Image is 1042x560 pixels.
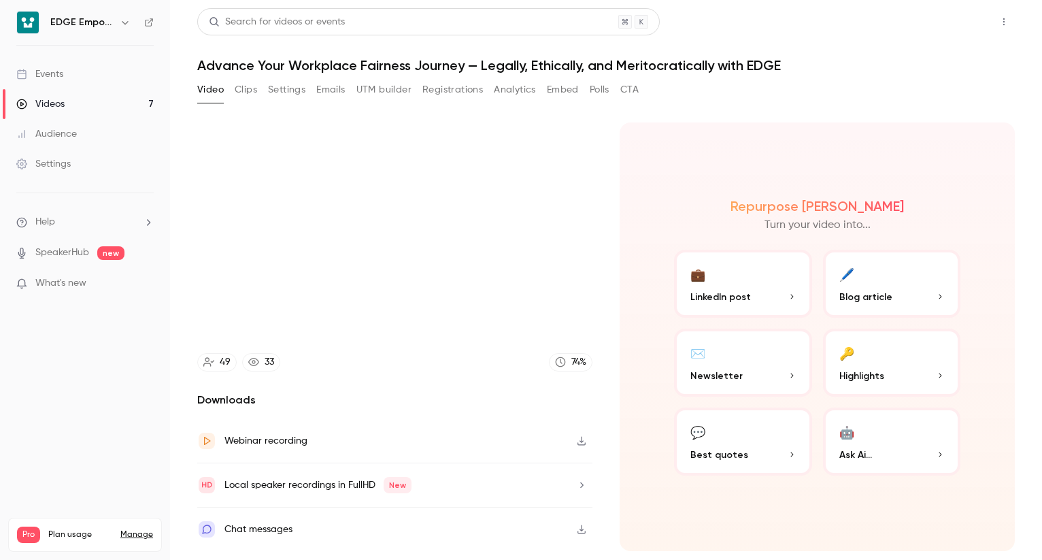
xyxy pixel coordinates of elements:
p: Turn your video into... [764,217,871,233]
button: Top Bar Actions [993,11,1015,33]
button: ✉️Newsletter [674,329,812,397]
button: 💼LinkedIn post [674,250,812,318]
div: 🖊️ [839,263,854,284]
button: 🔑Highlights [823,329,961,397]
button: Clips [235,79,257,101]
span: Newsletter [690,369,743,383]
button: 💬Best quotes [674,408,812,476]
button: Video [197,79,224,101]
span: Blog article [839,290,892,304]
div: 49 [220,355,231,369]
button: CTA [620,79,639,101]
span: Highlights [839,369,884,383]
span: new [97,246,124,260]
h2: Downloads [197,392,592,408]
div: v 4.0.25 [38,22,67,33]
div: Webinar recording [224,433,307,449]
img: tab_domain_overview_orange.svg [37,79,48,90]
a: 74% [549,353,592,372]
div: Events [16,67,63,81]
a: SpeakerHub [35,246,89,260]
div: Settings [16,157,71,171]
button: 🖊️Blog article [823,250,961,318]
span: What's new [35,276,86,291]
div: Chat messages [224,521,292,538]
h2: Repurpose [PERSON_NAME] [730,198,904,214]
div: Domain: [DOMAIN_NAME] [35,35,150,46]
div: 💬 [690,421,705,442]
div: Search for videos or events [209,15,345,29]
div: Videos [16,97,65,111]
h6: EDGE Empower [50,16,114,29]
span: Ask Ai... [839,448,872,462]
button: Analytics [494,79,536,101]
button: Registrations [422,79,483,101]
h1: Advance Your Workplace Fairness Journey — Legally, Ethically, and Meritocratically with EDGE [197,57,1015,73]
button: Polls [590,79,609,101]
div: 🤖 [839,421,854,442]
img: website_grey.svg [22,35,33,46]
div: 74 % [571,355,586,369]
span: New [384,477,411,493]
span: Pro [17,527,40,543]
span: LinkedIn post [690,290,751,304]
span: Best quotes [690,448,748,462]
div: Keywords by Traffic [150,80,229,89]
button: UTM builder [356,79,411,101]
div: Audience [16,127,77,141]
div: 🔑 [839,342,854,363]
img: logo_orange.svg [22,22,33,33]
img: EDGE Empower [17,12,39,33]
button: Embed [547,79,579,101]
a: Manage [120,529,153,540]
div: Local speaker recordings in FullHD [224,477,411,493]
div: 33 [265,355,274,369]
img: tab_keywords_by_traffic_grey.svg [135,79,146,90]
li: help-dropdown-opener [16,215,154,229]
button: Settings [268,79,305,101]
a: 49 [197,353,237,372]
button: 🤖Ask Ai... [823,408,961,476]
div: 💼 [690,263,705,284]
div: ✉️ [690,342,705,363]
button: Emails [316,79,345,101]
span: Plan usage [48,529,112,540]
button: Share [928,8,982,35]
div: Domain Overview [52,80,122,89]
a: 33 [242,353,280,372]
span: Help [35,215,55,229]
